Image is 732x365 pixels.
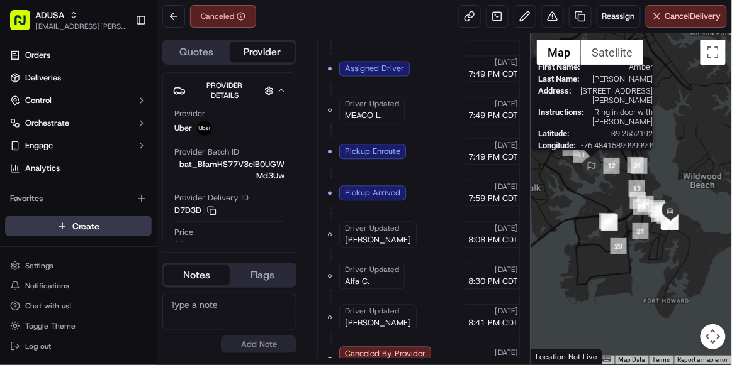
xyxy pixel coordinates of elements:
span: Driver Updated [345,99,399,109]
button: ADUSA [35,9,64,21]
a: Report a map error [678,356,728,363]
button: Provider [230,42,296,62]
span: Engage [25,140,53,151]
span: Orchestrate [25,117,69,129]
span: Driver Updated [345,264,399,275]
span: Assigned Driver [345,63,404,74]
div: 14 [638,196,654,212]
span: [DATE] [495,347,518,357]
img: 1736555255976-a54dd68f-1ca7-489b-9aae-adbdc363a1c4 [13,119,35,142]
a: 💻API Documentation [101,177,207,199]
span: Chat with us! [25,301,71,311]
span: [DATE] [495,306,518,316]
span: Toggle Theme [25,321,76,331]
span: 8:08 PM CDT [468,234,518,246]
span: Price [174,227,193,238]
span: Provider Batch ID [174,146,239,158]
button: Engage [5,136,152,156]
span: Reassign [602,11,635,22]
button: Notifications [5,277,152,295]
span: [PERSON_NAME] [585,74,653,84]
button: Canceled [190,5,256,28]
button: Quotes [164,42,230,62]
span: Address : [538,86,572,105]
img: profile_uber_ahold_partner.png [197,121,212,136]
img: Google [534,348,575,364]
a: Orders [5,45,152,65]
span: bat_BfamHS77V3eIB0UGWMd3Uw [174,159,284,182]
div: 12 [604,158,620,174]
div: Favorites [5,188,152,209]
button: Log out [5,337,152,355]
button: Start new chat [214,123,229,138]
button: Chat with us! [5,297,152,315]
a: Terms (opens in new tab) [653,356,670,363]
span: 8:41 PM CDT [468,317,518,329]
button: Flags [230,265,296,285]
span: [DATE] [495,99,518,109]
div: 22 [651,206,668,222]
div: 10 [563,139,579,156]
span: $0.00 [174,239,196,251]
input: Got a question? Start typing here... [33,80,227,94]
span: Last Name : [538,74,580,84]
div: 13 [629,180,645,197]
div: We're available if you need us! [43,132,159,142]
button: Toggle fullscreen view [701,40,726,65]
button: Notes [164,265,230,285]
button: [EMAIL_ADDRESS][PERSON_NAME][DOMAIN_NAME] [35,21,125,31]
button: Control [5,90,152,111]
div: 15 [657,207,673,224]
span: Analytics [25,163,60,174]
span: Ring in door with [PERSON_NAME] [589,107,653,126]
div: 21 [633,223,649,239]
span: 39.2552192 [575,129,653,138]
span: Longitude : [538,141,576,150]
p: Welcome 👋 [13,50,229,70]
span: MEACO L. [345,110,382,121]
span: Driver Updated [345,223,399,233]
span: Create [72,220,99,232]
div: 29 [633,199,650,215]
span: Latitude : [538,129,570,138]
div: 3 [628,157,644,173]
span: Log out [25,341,51,351]
span: Instructions : [538,107,584,126]
span: Pickup Enroute [345,146,400,157]
span: Pylon [125,212,152,222]
div: 28 [599,213,616,229]
div: 4 [630,192,646,209]
span: Provider Details [206,80,242,101]
span: Control [25,95,52,106]
span: API Documentation [119,182,202,194]
span: Orders [25,50,50,61]
div: 20 [611,238,627,254]
button: Reassign [597,5,641,28]
button: Settings [5,257,152,275]
span: [PERSON_NAME] [345,234,411,246]
span: [DATE] [495,223,518,233]
div: 30 [651,202,667,218]
span: Amber [585,62,653,72]
span: Driver Updated [345,306,399,316]
span: Uber [174,123,192,134]
a: Powered byPylon [89,212,152,222]
button: Toggle Theme [5,317,152,335]
span: Provider Delivery ID [174,192,249,204]
button: Create [5,216,152,236]
button: Orchestrate [5,113,152,133]
div: 27 [602,215,618,231]
span: Notifications [25,281,69,291]
span: 7:49 PM CDT [468,110,518,121]
button: Map camera controls [701,324,726,349]
div: 💻 [106,183,116,193]
div: 32 [662,213,678,229]
span: [DATE] [495,182,518,192]
div: 11 [573,146,590,163]
span: [DATE] [495,140,518,150]
div: Start new chat [43,119,206,132]
div: 📗 [13,183,23,193]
